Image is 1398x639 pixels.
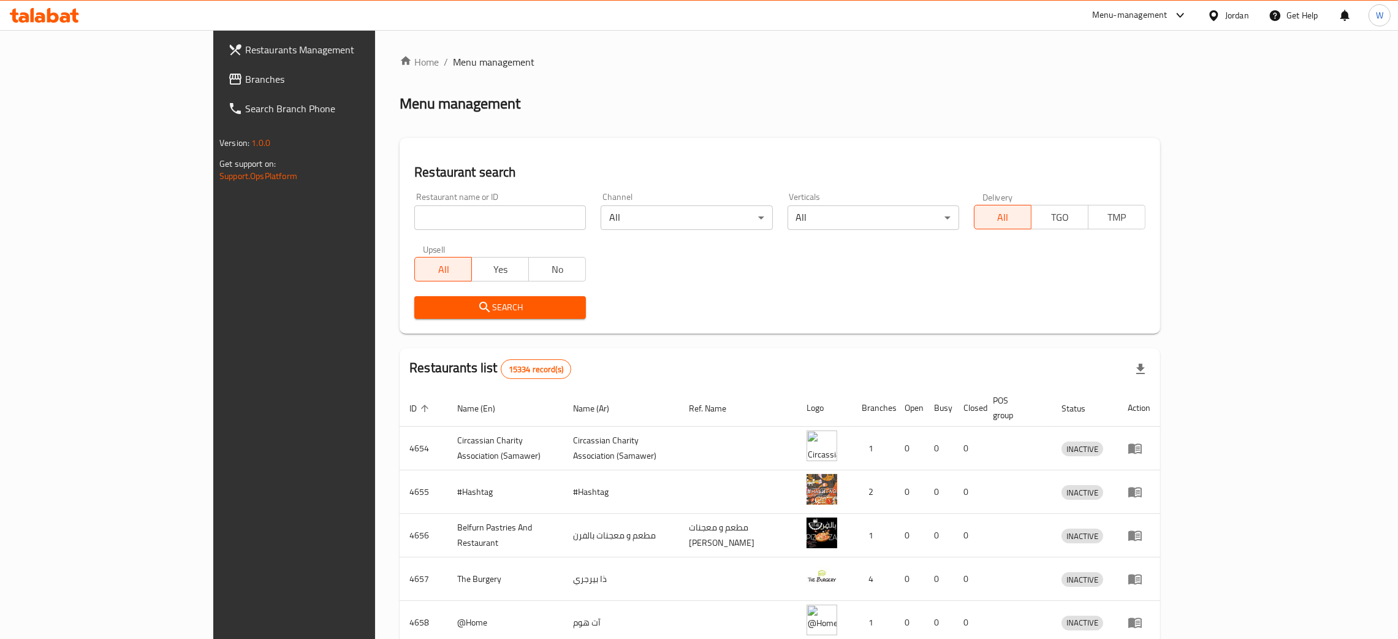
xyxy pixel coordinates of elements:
label: Delivery [982,193,1013,201]
img: ​Circassian ​Charity ​Association​ (Samawer) [807,430,837,461]
div: Jordan [1225,9,1249,22]
button: All [974,205,1031,229]
td: 0 [954,514,983,557]
input: Search for restaurant name or ID.. [414,205,586,230]
div: Menu [1128,615,1150,630]
td: 0 [895,514,924,557]
span: INACTIVE [1062,616,1103,630]
button: TGO [1031,205,1088,229]
td: Belfurn Pastries And Restaurant [447,514,563,557]
td: 1 [852,427,895,470]
td: 0 [924,427,954,470]
td: 0 [895,470,924,514]
td: ​Circassian ​Charity ​Association​ (Samawer) [563,427,679,470]
td: #Hashtag [447,470,563,514]
h2: Menu management [400,94,520,113]
th: Logo [797,389,852,427]
td: 0 [924,514,954,557]
span: Ref. Name [689,401,742,416]
div: INACTIVE [1062,485,1103,500]
td: The Burgery [447,557,563,601]
div: INACTIVE [1062,442,1103,456]
span: INACTIVE [1062,573,1103,587]
nav: breadcrumb [400,55,1160,69]
label: Upsell [423,245,446,253]
td: ​Circassian ​Charity ​Association​ (Samawer) [447,427,563,470]
span: All [420,261,467,278]
span: Name (En) [457,401,511,416]
span: INACTIVE [1062,529,1103,543]
span: Branches [245,72,437,86]
span: All [979,209,1027,226]
td: 0 [895,557,924,601]
td: مطعم و معجنات [PERSON_NAME] [679,514,797,557]
span: Menu management [453,55,534,69]
button: Yes [471,257,529,281]
td: مطعم و معجنات بالفرن [563,514,679,557]
span: Yes [477,261,524,278]
button: TMP [1088,205,1145,229]
button: All [414,257,472,281]
td: 0 [954,470,983,514]
div: All [788,205,959,230]
span: W [1376,9,1383,22]
div: Menu [1128,441,1150,456]
span: 15334 record(s) [501,364,571,375]
td: 0 [924,557,954,601]
th: Action [1118,389,1160,427]
span: Search Branch Phone [245,101,437,116]
td: 0 [954,427,983,470]
span: INACTIVE [1062,442,1103,456]
td: 2 [852,470,895,514]
a: Support.OpsPlatform [219,168,297,184]
td: 0 [954,557,983,601]
span: No [534,261,581,278]
div: INACTIVE [1062,529,1103,543]
td: 4 [852,557,895,601]
span: Status [1062,401,1101,416]
img: #Hashtag [807,474,837,505]
div: INACTIVE [1062,572,1103,587]
a: Branches [218,64,447,94]
div: Menu [1128,484,1150,499]
span: ID [409,401,433,416]
td: 0 [924,470,954,514]
img: Belfurn Pastries And Restaurant [807,518,837,548]
span: Restaurants Management [245,42,437,57]
span: 1.0.0 [251,135,270,151]
th: Branches [852,389,895,427]
h2: Restaurants list [409,359,571,379]
span: POS group [993,393,1037,423]
button: No [528,257,586,281]
td: ذا بيرجري [563,557,679,601]
span: TGO [1036,209,1084,226]
div: Menu-management [1092,8,1168,23]
span: Version: [219,135,249,151]
td: #Hashtag [563,470,679,514]
span: Name (Ar) [573,401,625,416]
td: 0 [895,427,924,470]
button: Search [414,296,586,319]
a: Search Branch Phone [218,94,447,123]
span: INACTIVE [1062,486,1103,500]
h2: Restaurant search [414,163,1145,182]
span: Get support on: [219,156,276,172]
th: Busy [924,389,954,427]
div: All [601,205,772,230]
span: TMP [1093,209,1141,226]
td: 1 [852,514,895,557]
a: Restaurants Management [218,35,447,64]
div: Menu [1128,572,1150,586]
th: Closed [954,389,983,427]
div: Export file [1126,354,1155,384]
img: @Home [807,605,837,635]
div: Total records count [501,359,571,379]
th: Open [895,389,924,427]
div: Menu [1128,528,1150,543]
img: The Burgery [807,561,837,592]
span: Search [424,300,576,315]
